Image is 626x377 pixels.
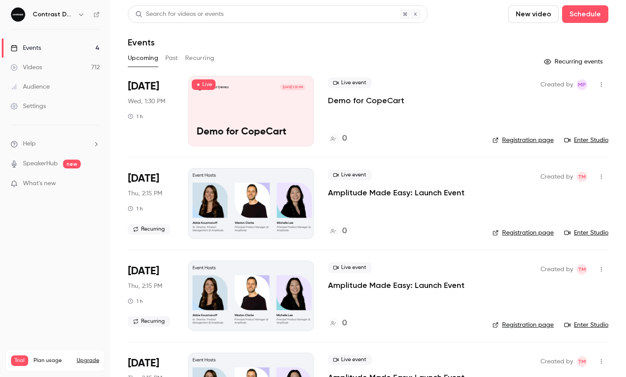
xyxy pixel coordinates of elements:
span: [DATE] [128,79,159,93]
span: Live event [328,262,372,273]
span: Tim Minton [577,356,587,367]
button: New video [508,5,559,23]
div: 1 h [128,205,143,212]
span: Live event [328,355,372,365]
a: Demo for CopeCartContrast Demos[DATE] 1:30 PMDemo for CopeCart [188,76,314,146]
span: MP [578,79,586,90]
li: help-dropdown-opener [11,139,100,149]
a: Registration page [492,136,554,145]
div: Videos [11,63,42,72]
button: Recurring events [540,55,608,69]
span: Live [192,79,216,90]
span: TM [578,356,586,367]
span: Live event [328,170,372,180]
span: Thu, 2:15 PM [128,189,162,198]
span: Created by [540,79,573,90]
span: Tim Minton [577,264,587,275]
img: Contrast Demos [11,7,25,22]
div: Audience [11,82,50,91]
span: [DATE] 1:30 PM [280,84,305,90]
a: 0 [328,225,347,237]
span: Trial [11,355,28,366]
h4: 0 [342,133,347,145]
span: Plan usage [34,357,71,364]
h6: Contrast Demos [33,10,74,19]
h1: Events [128,37,155,48]
a: 0 [328,133,347,145]
span: [DATE] [128,172,159,186]
h4: 0 [342,317,347,329]
a: SpeakerHub [23,159,58,168]
p: Contrast Demos [205,85,229,90]
div: Oct 2 Thu, 1:15 PM (Europe/London) [128,261,174,331]
a: Demo for CopeCart [328,95,404,106]
span: [DATE] [128,264,159,278]
h4: 0 [342,225,347,237]
div: 1 h [128,298,143,305]
a: Registration page [492,228,554,237]
a: Enter Studio [564,136,608,145]
button: Recurring [185,51,215,65]
span: Thu, 2:15 PM [128,282,162,291]
div: Search for videos or events [135,10,224,19]
button: Past [165,51,178,65]
span: TM [578,264,586,275]
p: Demo for CopeCart [197,127,306,138]
button: Upgrade [77,357,99,364]
span: Created by [540,172,573,182]
span: Help [23,139,36,149]
div: 1 h [128,113,143,120]
span: Tim Minton [577,172,587,182]
span: Created by [540,264,573,275]
span: What's new [23,179,56,188]
span: Live event [328,78,372,88]
a: Registration page [492,321,554,329]
button: Schedule [562,5,608,23]
span: TM [578,172,586,182]
span: new [63,160,81,168]
span: Wed, 1:30 PM [128,97,165,106]
span: [DATE] [128,356,159,370]
div: Sep 25 Thu, 1:15 PM (Europe/London) [128,168,174,239]
a: 0 [328,317,347,329]
a: Amplitude Made Easy: Launch Event [328,280,465,291]
span: Maxim Poulsen [577,79,587,90]
button: Upcoming [128,51,158,65]
span: Recurring [128,316,170,327]
span: Recurring [128,224,170,235]
div: Events [11,44,41,52]
div: Settings [11,102,46,111]
div: Sep 24 Wed, 1:30 PM (Europe/Paris) [128,76,174,146]
a: Amplitude Made Easy: Launch Event [328,187,465,198]
a: Enter Studio [564,228,608,237]
a: Enter Studio [564,321,608,329]
span: Created by [540,356,573,367]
